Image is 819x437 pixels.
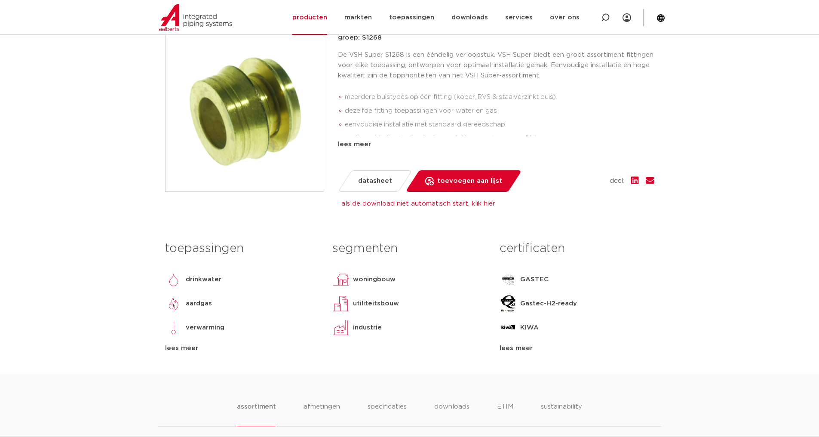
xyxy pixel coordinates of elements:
h3: certificaten [500,240,654,257]
p: groep: S1268 [338,33,654,43]
img: GASTEC [500,271,517,288]
p: drinkwater [186,274,221,285]
img: Product Image for VSH Super ééndelig verloopstuk [166,33,324,191]
li: assortiment [237,402,276,426]
span: deel: [610,176,624,186]
p: utiliteitsbouw [353,299,399,309]
li: snelle verbindingstechnologie waarbij her-montage mogelijk is [345,132,654,145]
p: woningbouw [353,274,396,285]
img: drinkwater [165,271,182,288]
div: lees meer [500,343,654,354]
img: utiliteitsbouw [332,295,350,312]
span: datasheet [358,174,392,188]
h3: segmenten [332,240,487,257]
p: KIWA [520,323,539,333]
img: verwarming [165,319,182,336]
h3: toepassingen [165,240,319,257]
span: toevoegen aan lijst [437,174,502,188]
a: als de download niet automatisch start, klik hier [341,200,495,207]
p: verwarming [186,323,224,333]
a: datasheet [337,170,412,192]
li: dezelfde fitting toepassingen voor water en gas [345,104,654,118]
p: industrie [353,323,382,333]
img: Gastec-H2-ready [500,295,517,312]
li: ETIM [497,402,513,426]
div: lees meer [165,343,319,354]
p: Gastec-H2-ready [520,299,577,309]
img: industrie [332,319,350,336]
li: meerdere buistypes op één fitting (koper, RVS & staalverzinkt buis) [345,90,654,104]
li: downloads [434,402,469,426]
div: lees meer [338,139,654,150]
img: KIWA [500,319,517,336]
li: afmetingen [304,402,340,426]
li: specificaties [368,402,407,426]
p: De VSH Super S1268 is een ééndelig verloopstuk. VSH Super biedt een groot assortiment fittingen v... [338,50,654,81]
img: aardgas [165,295,182,312]
li: eenvoudige installatie met standaard gereedschap [345,118,654,132]
p: GASTEC [520,274,549,285]
li: sustainability [541,402,582,426]
img: woningbouw [332,271,350,288]
p: aardgas [186,299,212,309]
